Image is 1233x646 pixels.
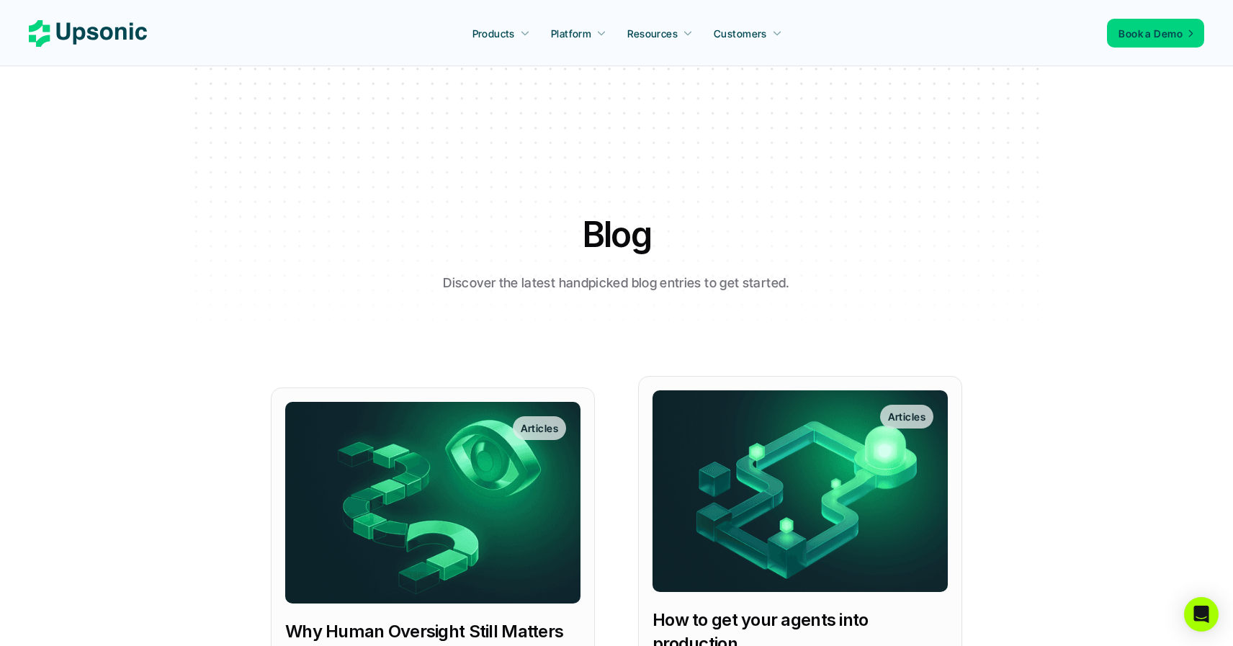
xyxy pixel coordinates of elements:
p: Discover the latest handpicked blog entries to get started. [436,273,797,294]
h1: Blog [364,210,869,259]
a: Articles [285,402,580,604]
p: Book a Demo [1118,26,1183,41]
a: Why Human Oversight Still Matters [285,619,580,644]
p: Resources [627,26,678,41]
p: Customers [714,26,767,41]
a: Articles [653,390,948,592]
div: Open Intercom Messenger [1184,597,1219,632]
p: Articles [521,421,558,436]
p: Platform [551,26,591,41]
a: Products [464,20,539,46]
p: Products [472,26,515,41]
p: Articles [888,409,925,424]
